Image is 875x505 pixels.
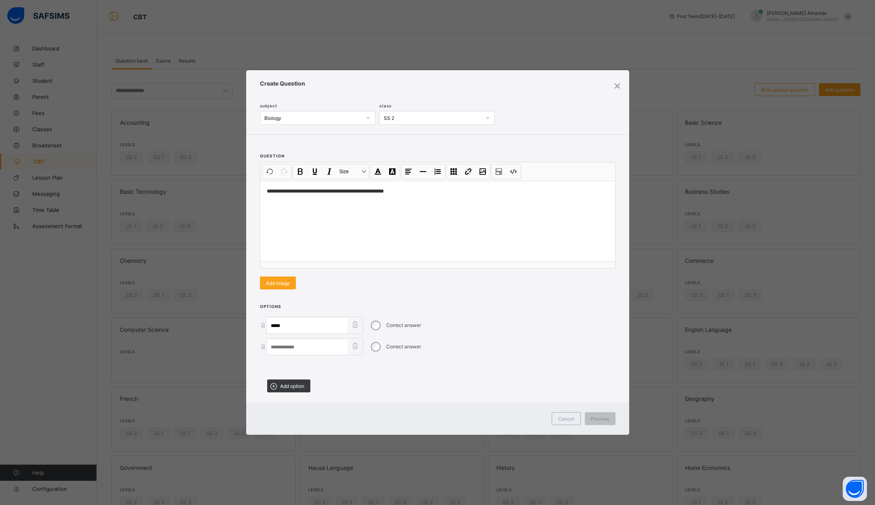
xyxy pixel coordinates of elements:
button: Table [447,165,461,178]
span: Add Image [266,280,290,286]
span: Cancel [558,416,574,422]
button: Link [461,165,475,178]
button: Open asap [843,477,867,501]
div: SS 2 [384,115,481,121]
button: Horizontal line [416,165,430,178]
button: Highlight Color [385,165,399,178]
div: × [613,78,621,92]
label: Correct answer [386,322,421,328]
span: class [379,103,391,108]
span: Add option [280,383,304,389]
button: List [431,165,444,178]
button: Undo [263,165,276,178]
button: Align [402,165,415,178]
button: Image [476,165,490,178]
button: Size [337,165,368,178]
span: question [260,153,285,158]
button: Bold [293,165,307,178]
button: Italic [322,165,336,178]
div: Biology [264,115,362,121]
span: Options [260,304,281,309]
label: Correct answer [386,344,421,350]
span: subject [260,103,277,108]
div: Correct answer [260,338,615,355]
button: Underline [308,165,322,178]
div: Correct answer [260,316,615,334]
span: Create Question [260,80,615,87]
button: Redo [277,165,291,178]
button: Code view [507,165,520,178]
span: Preview [591,416,609,422]
button: Show blocks [492,165,506,178]
button: Font Color [371,165,385,178]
